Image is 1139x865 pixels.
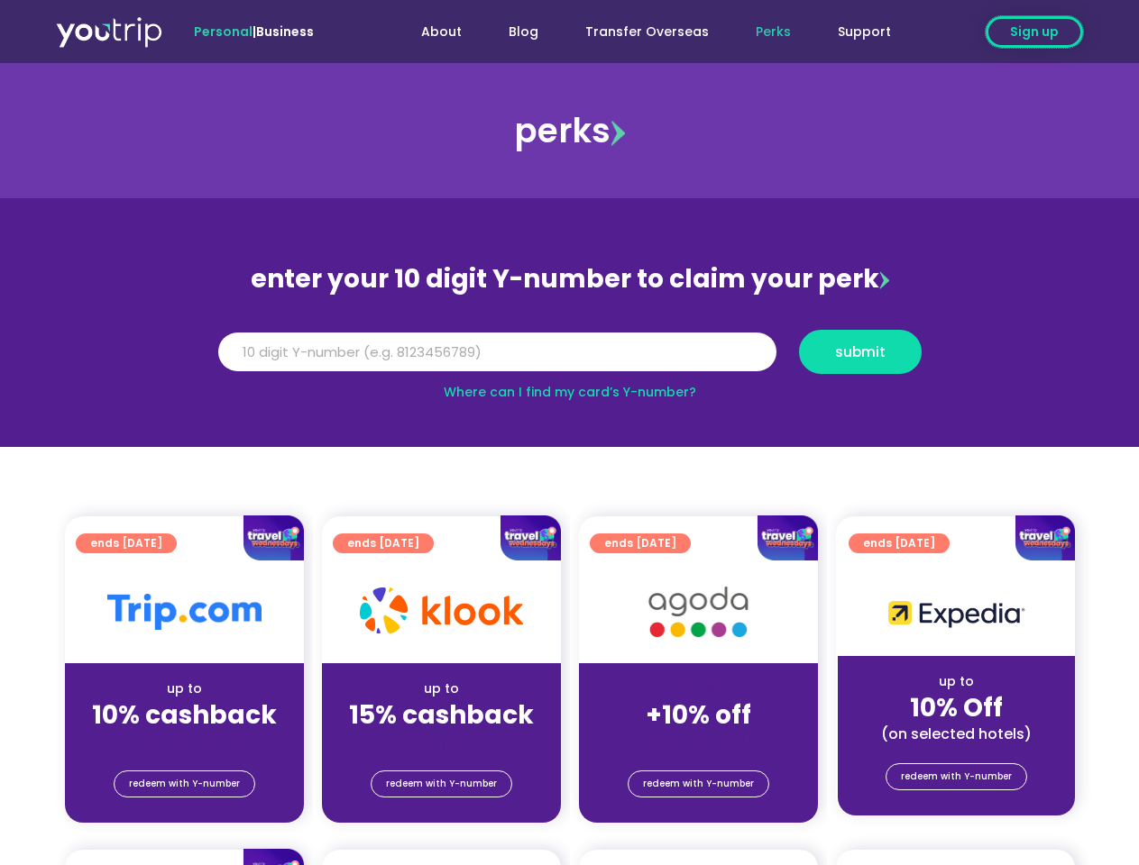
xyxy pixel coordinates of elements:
[129,771,240,797] span: redeem with Y-number
[799,330,922,374] button: submit
[398,15,485,49] a: About
[593,732,804,751] div: (for stays only)
[92,697,277,733] strong: 10% cashback
[646,697,751,733] strong: +10% off
[371,770,512,797] a: redeem with Y-number
[562,15,732,49] a: Transfer Overseas
[814,15,914,49] a: Support
[852,724,1061,743] div: (on selected hotels)
[256,23,314,41] a: Business
[79,679,289,698] div: up to
[444,383,696,401] a: Where can I find my card’s Y-number?
[218,332,776,372] input: 10 digit Y-number (e.g. 8123456789)
[218,330,922,387] form: Y Number
[852,672,1061,691] div: up to
[336,679,547,698] div: up to
[835,345,886,359] span: submit
[886,763,1027,790] a: redeem with Y-number
[79,732,289,751] div: (for stays only)
[682,679,715,697] span: up to
[194,23,253,41] span: Personal
[209,256,931,303] div: enter your 10 digit Y-number to claim your perk
[986,16,1083,48] a: Sign up
[910,690,1003,725] strong: 10% Off
[485,15,562,49] a: Blog
[194,23,314,41] span: |
[1010,23,1059,41] span: Sign up
[732,15,814,49] a: Perks
[643,771,754,797] span: redeem with Y-number
[901,764,1012,789] span: redeem with Y-number
[363,15,914,49] nav: Menu
[386,771,497,797] span: redeem with Y-number
[349,697,534,733] strong: 15% cashback
[628,770,769,797] a: redeem with Y-number
[114,770,255,797] a: redeem with Y-number
[336,732,547,751] div: (for stays only)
